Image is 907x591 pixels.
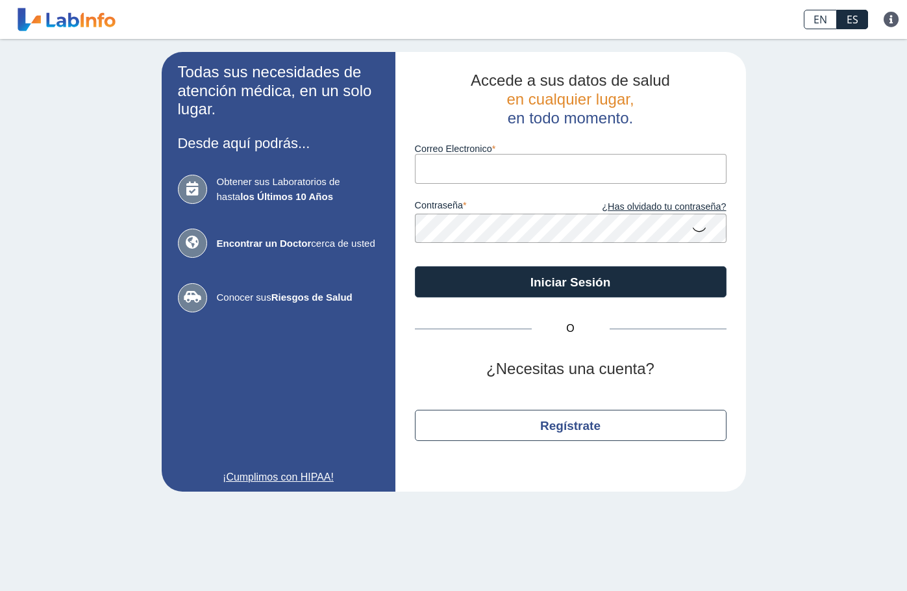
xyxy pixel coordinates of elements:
span: en cualquier lugar, [506,90,634,108]
a: EN [804,10,837,29]
a: ES [837,10,868,29]
span: Conocer sus [217,290,379,305]
a: ¿Has olvidado tu contraseña? [571,200,727,214]
span: cerca de usted [217,236,379,251]
span: Accede a sus datos de salud [471,71,670,89]
span: en todo momento. [508,109,633,127]
h2: Todas sus necesidades de atención médica, en un solo lugar. [178,63,379,119]
label: contraseña [415,200,571,214]
b: Riesgos de Salud [271,292,353,303]
button: Regístrate [415,410,727,441]
h3: Desde aquí podrás... [178,135,379,151]
a: ¡Cumplimos con HIPAA! [178,470,379,485]
span: Obtener sus Laboratorios de hasta [217,175,379,204]
label: Correo Electronico [415,144,727,154]
h2: ¿Necesitas una cuenta? [415,360,727,379]
iframe: Help widget launcher [791,540,893,577]
button: Iniciar Sesión [415,266,727,297]
b: Encontrar un Doctor [217,238,312,249]
span: O [532,321,610,336]
b: los Últimos 10 Años [240,191,333,202]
